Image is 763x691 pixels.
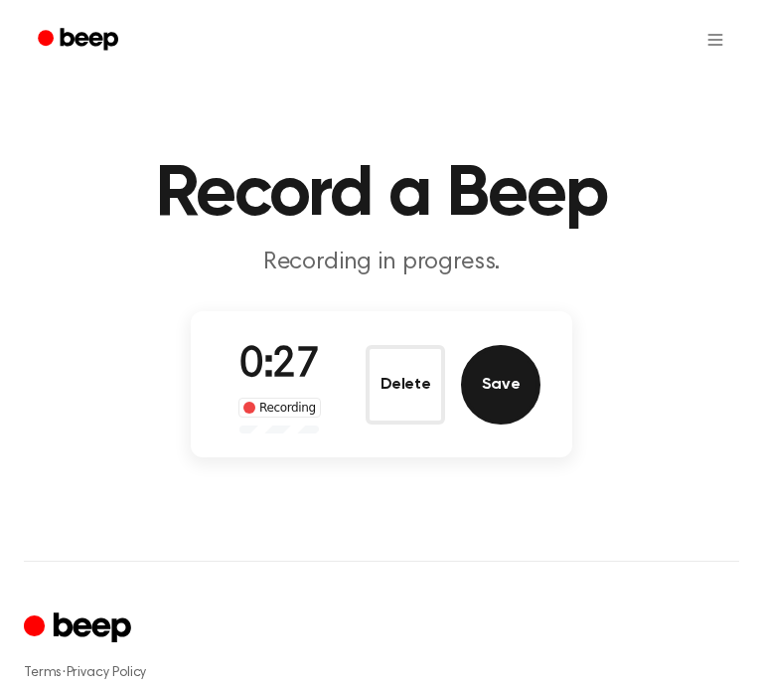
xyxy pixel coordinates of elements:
p: Recording in progress. [24,247,739,279]
a: Beep [24,21,136,60]
div: · [24,663,739,683]
h1: Record a Beep [24,159,739,231]
button: Open menu [691,16,739,64]
button: Save Audio Record [461,345,540,425]
button: Delete Audio Record [366,345,445,425]
div: Recording [238,398,321,418]
span: 0:27 [239,345,319,387]
a: Privacy Policy [67,666,147,680]
a: Terms [24,666,62,680]
a: Cruip [24,609,136,648]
